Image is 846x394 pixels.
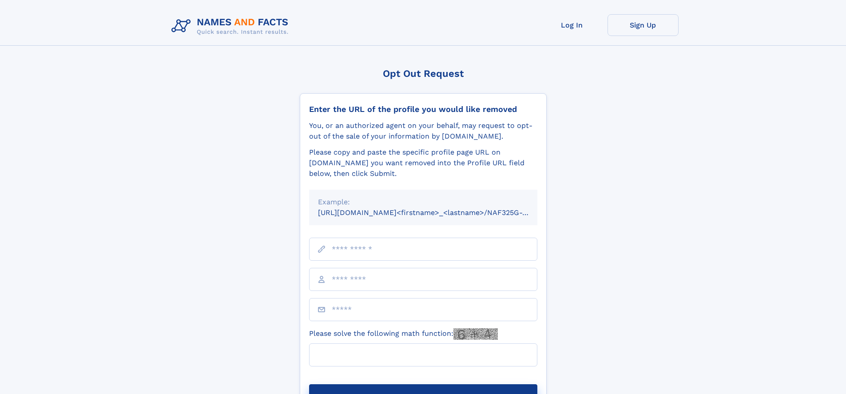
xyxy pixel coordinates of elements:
[318,197,528,207] div: Example:
[309,120,537,142] div: You, or an authorized agent on your behalf, may request to opt-out of the sale of your informatio...
[168,14,296,38] img: Logo Names and Facts
[608,14,679,36] a: Sign Up
[309,147,537,179] div: Please copy and paste the specific profile page URL on [DOMAIN_NAME] you want removed into the Pr...
[318,208,554,217] small: [URL][DOMAIN_NAME]<firstname>_<lastname>/NAF325G-xxxxxxxx
[309,328,498,340] label: Please solve the following math function:
[309,104,537,114] div: Enter the URL of the profile you would like removed
[536,14,608,36] a: Log In
[300,68,547,79] div: Opt Out Request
